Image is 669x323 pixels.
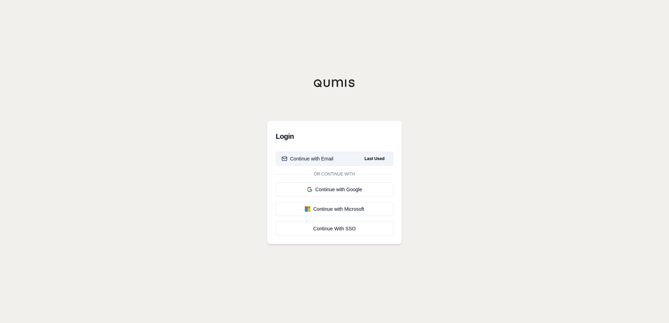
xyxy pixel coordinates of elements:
div: Continue with Google [282,186,387,193]
div: Continue with Microsoft [282,206,387,213]
h3: Login [276,129,393,143]
button: Continue with Microsoft [276,202,393,216]
div: Continue with Email [282,155,333,162]
img: Qumis [314,79,355,87]
span: Or continue with [311,171,358,177]
span: Last Used [362,155,387,163]
button: Continue with EmailLast Used [276,152,393,166]
a: Continue With SSO [276,222,393,236]
button: Continue with Google [276,182,393,196]
div: Continue With SSO [282,225,387,232]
